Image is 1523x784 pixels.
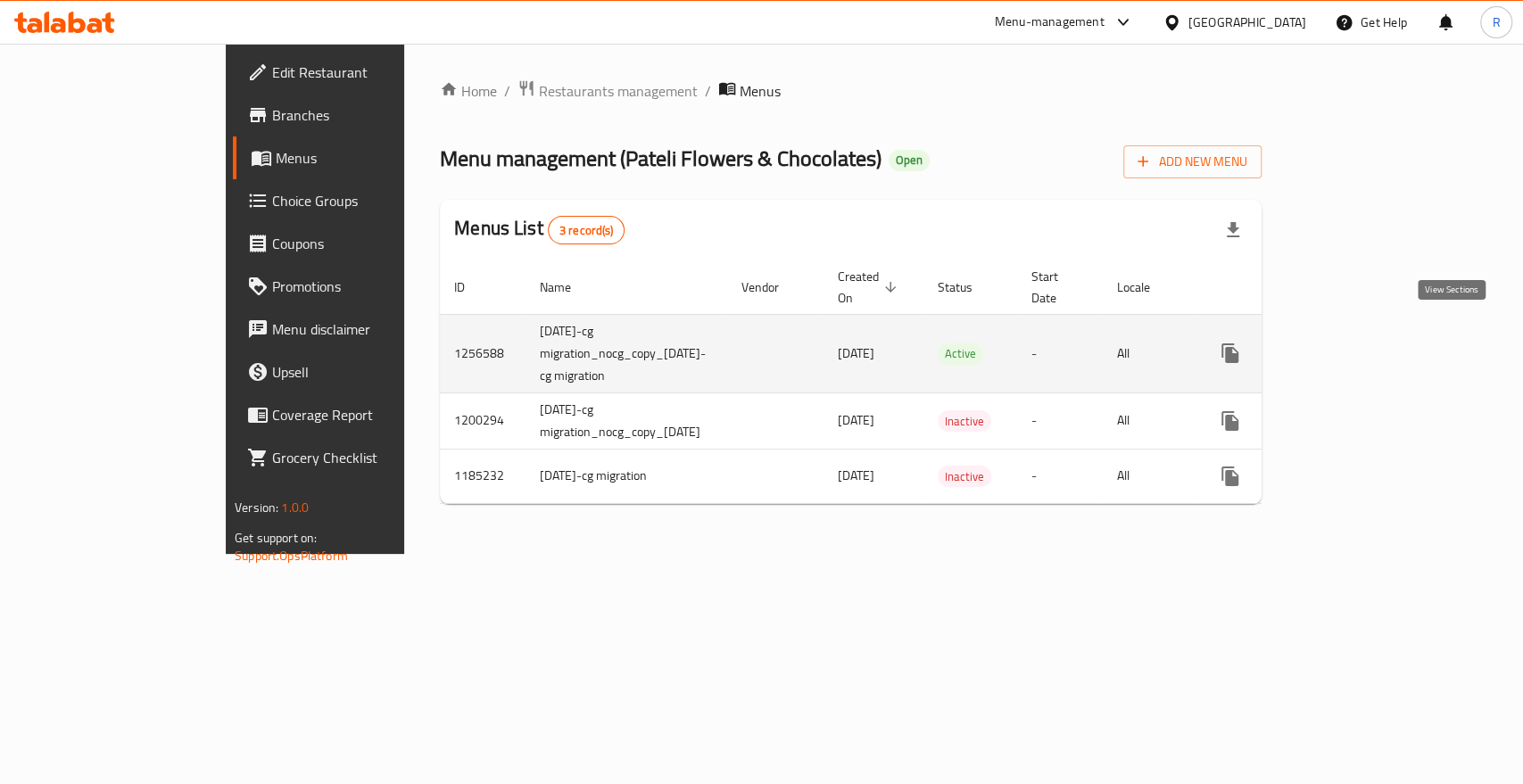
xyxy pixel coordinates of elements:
[938,343,983,364] span: Active
[549,222,625,239] span: 3 record(s)
[440,392,526,449] td: 1200294
[995,12,1105,33] div: Menu-management
[440,79,1262,103] nav: breadcrumb
[440,449,526,503] td: 1185232
[838,266,902,309] span: Created On
[281,496,309,519] span: 1.0.0
[1492,12,1500,32] span: R
[440,260,1395,504] table: enhanced table
[1103,449,1195,503] td: All
[272,62,466,83] span: Edit Restaurant
[233,51,480,94] a: Edit Restaurant
[838,342,874,365] span: [DATE]
[1252,455,1295,498] button: Change Status
[1123,145,1262,178] button: Add New Menu
[838,464,874,487] span: [DATE]
[1195,260,1395,315] th: Actions
[1252,400,1295,442] button: Change Status
[440,314,526,392] td: 1256588
[1103,392,1195,449] td: All
[233,179,480,222] a: Choice Groups
[1017,392,1103,449] td: -
[272,404,466,425] span: Coverage Report
[1212,209,1254,252] div: Export file
[1017,449,1103,503] td: -
[1117,276,1173,298] span: Locale
[504,80,510,102] li: /
[233,265,480,308] a: Promotions
[233,308,480,351] a: Menu disclaimer
[233,393,480,436] a: Coverage Report
[889,150,930,171] div: Open
[838,409,874,432] span: [DATE]
[1252,332,1295,375] button: Change Status
[233,136,480,179] a: Menus
[1103,314,1195,392] td: All
[938,276,996,298] span: Status
[539,80,698,102] span: Restaurants management
[272,233,466,254] span: Coupons
[1138,151,1247,173] span: Add New Menu
[233,222,480,265] a: Coupons
[272,104,466,126] span: Branches
[440,138,882,178] span: Menu management ( Pateli Flowers & Chocolates )
[235,544,348,567] a: Support.OpsPlatform
[454,215,625,244] h2: Menus List
[526,449,727,503] td: [DATE]-cg migration
[517,79,698,103] a: Restaurants management
[1209,332,1252,375] button: more
[740,80,781,102] span: Menus
[233,351,480,393] a: Upsell
[235,526,317,549] span: Get support on:
[272,361,466,383] span: Upsell
[272,318,466,340] span: Menu disclaimer
[276,147,466,169] span: Menus
[272,276,466,297] span: Promotions
[705,80,711,102] li: /
[1188,12,1306,32] div: [GEOGRAPHIC_DATA]
[741,276,802,298] span: Vendor
[1017,314,1103,392] td: -
[938,466,991,487] div: Inactive
[1209,455,1252,498] button: more
[526,392,727,449] td: [DATE]-cg migration_nocg_copy_[DATE]
[1209,400,1252,442] button: more
[938,343,983,365] div: Active
[1031,266,1081,309] span: Start Date
[235,496,278,519] span: Version:
[233,436,480,479] a: Grocery Checklist
[272,447,466,468] span: Grocery Checklist
[889,153,930,168] span: Open
[272,190,466,211] span: Choice Groups
[233,94,480,136] a: Branches
[454,276,488,298] span: ID
[938,466,991,487] span: Inactive
[548,216,625,244] div: Total records count
[526,314,727,392] td: [DATE]-cg migration_nocg_copy_[DATE]-cg migration
[938,411,991,432] span: Inactive
[938,410,991,432] div: Inactive
[540,276,594,298] span: Name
